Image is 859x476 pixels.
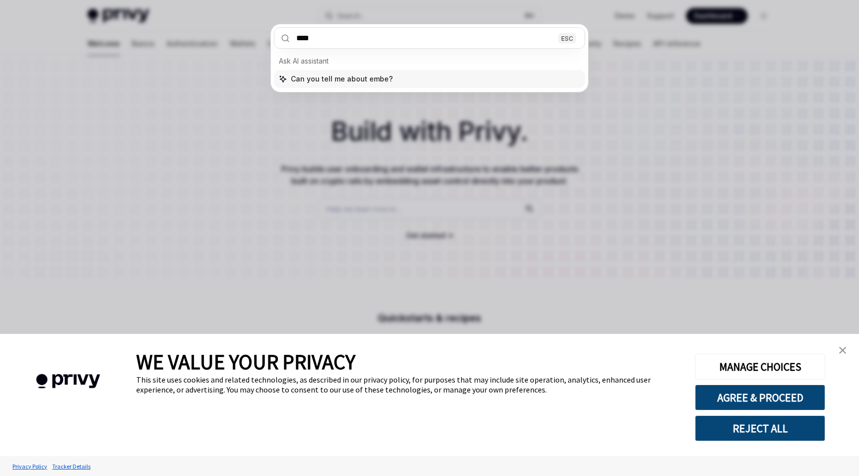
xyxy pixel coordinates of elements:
[291,74,393,84] span: Can you tell me about embe?
[10,458,50,475] a: Privacy Policy
[695,385,825,410] button: AGREE & PROCEED
[15,360,121,403] img: company logo
[136,349,355,375] span: WE VALUE YOUR PRIVACY
[274,52,585,70] div: Ask AI assistant
[833,340,853,360] a: close banner
[839,347,846,354] img: close banner
[695,354,825,380] button: MANAGE CHOICES
[50,458,93,475] a: Tracker Details
[558,33,576,43] div: ESC
[695,415,825,441] button: REJECT ALL
[136,375,680,395] div: This site uses cookies and related technologies, as described in our privacy policy, for purposes...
